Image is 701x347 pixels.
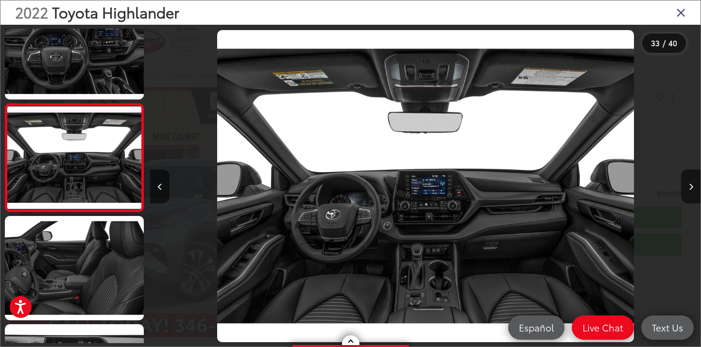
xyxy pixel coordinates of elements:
a: Text Us [641,315,694,340]
button: Next image [681,169,701,203]
a: Español [508,315,564,340]
img: 2022 Toyota Highlander XLE [3,215,145,321]
span: Live Chat [578,321,628,333]
span: Español [514,321,559,333]
div: 2022 Toyota Highlander XLE 32 [150,30,701,343]
span: 33 [651,37,660,48]
img: 2022 Toyota Highlander XLE [217,30,634,343]
span: / [662,40,667,47]
span: Toyota Highlander [52,1,179,22]
a: Live Chat [572,315,634,340]
span: 2022 [15,1,48,22]
i: Close gallery [676,6,686,18]
span: 40 [668,37,677,48]
button: Previous image [150,169,170,203]
img: 2022 Toyota Highlander XLE [6,106,143,209]
span: Text Us [647,321,688,333]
